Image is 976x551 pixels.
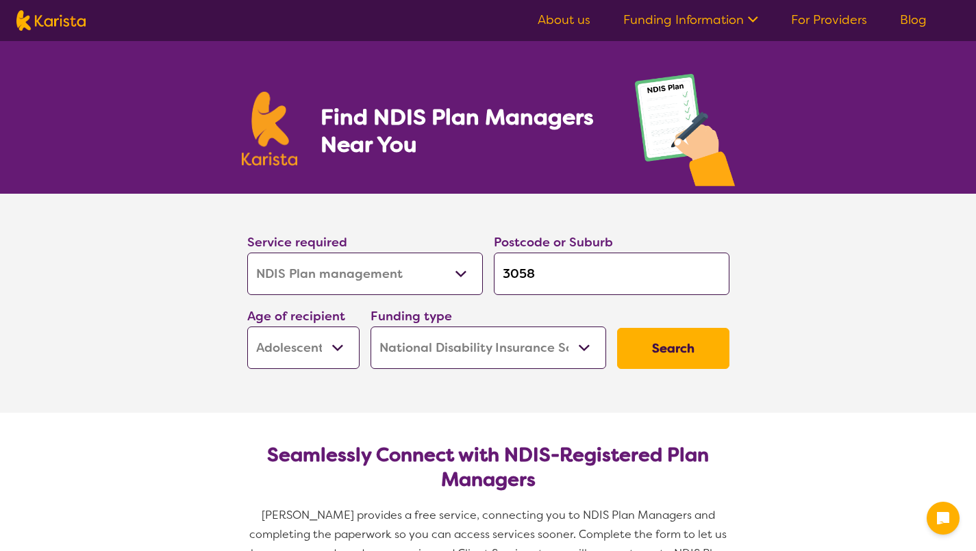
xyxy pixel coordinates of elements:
img: Karista logo [242,92,298,166]
label: Postcode or Suburb [494,234,613,251]
a: About us [538,12,590,28]
label: Age of recipient [247,308,345,324]
a: Funding Information [623,12,758,28]
button: Search [617,328,729,369]
img: Karista logo [16,10,86,31]
a: For Providers [791,12,867,28]
img: plan-management [635,74,735,194]
label: Funding type [371,308,452,324]
input: Type [494,253,729,295]
h1: Find NDIS Plan Managers Near You [321,103,607,158]
a: Blog [900,12,927,28]
label: Service required [247,234,347,251]
h2: Seamlessly Connect with NDIS-Registered Plan Managers [258,443,718,492]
